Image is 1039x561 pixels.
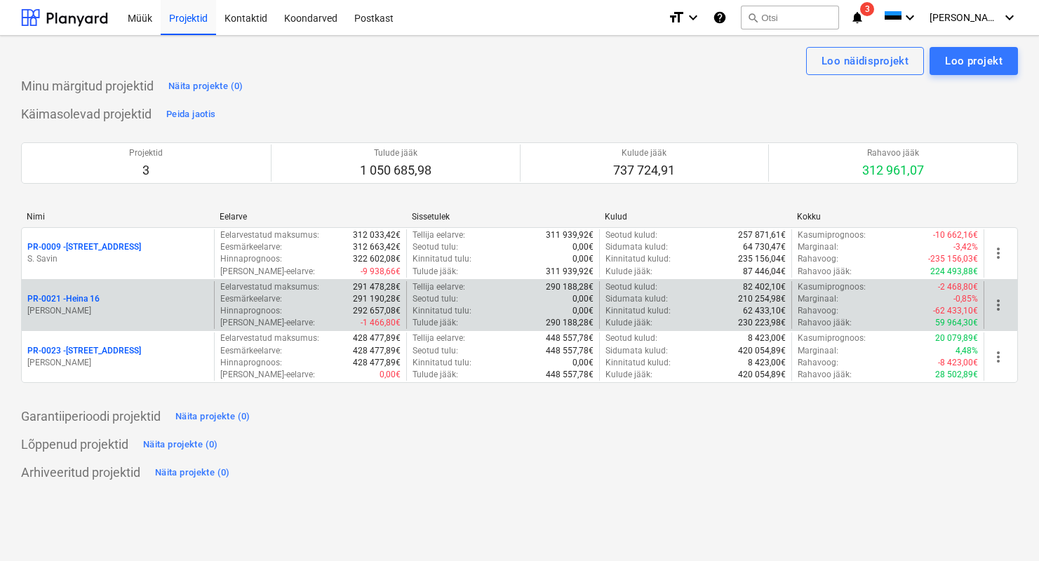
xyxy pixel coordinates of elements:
[605,266,652,278] p: Kulude jääk :
[546,317,594,329] p: 290 188,28€
[220,293,282,305] p: Eesmärkeelarve :
[27,241,208,265] div: PR-0009 -[STREET_ADDRESS]S. Savin
[743,241,786,253] p: 64 730,47€
[935,317,978,329] p: 59 964,30€
[798,281,866,293] p: Kasumiprognoos :
[935,332,978,344] p: 20 079,89€
[27,293,100,305] p: PR-0021 - Heina 16
[220,229,319,241] p: Eelarvestatud maksumus :
[945,52,1003,70] div: Loo projekt
[220,253,282,265] p: Hinnaprognoos :
[21,78,154,95] p: Minu märgitud projektid
[743,305,786,317] p: 62 433,10€
[27,357,208,369] p: [PERSON_NAME]
[27,241,141,253] p: PR-0009 - [STREET_ADDRESS]
[413,369,458,381] p: Tulude jääk :
[605,345,668,357] p: Sidumata kulud :
[953,293,978,305] p: -0,85%
[798,229,866,241] p: Kasumiprognoos :
[798,345,838,357] p: Marginaal :
[175,409,250,425] div: Näita projekte (0)
[572,253,594,265] p: 0,00€
[220,212,401,222] div: Eelarve
[798,332,866,344] p: Kasumiprognoos :
[938,281,978,293] p: -2 468,80€
[990,297,1007,313] span: more_vert
[605,332,657,344] p: Seotud kulud :
[129,147,163,159] p: Projektid
[172,405,254,428] button: Näita projekte (0)
[413,305,471,317] p: Kinnitatud tulu :
[353,293,401,305] p: 291 190,28€
[360,162,431,179] p: 1 050 685,98
[353,345,401,357] p: 428 477,89€
[862,162,924,179] p: 312 961,07
[738,293,786,305] p: 210 254,98€
[935,369,978,381] p: 28 502,89€
[27,345,208,369] div: PR-0023 -[STREET_ADDRESS][PERSON_NAME]
[953,241,978,253] p: -3,42%
[413,332,465,344] p: Tellija eelarve :
[969,494,1039,561] iframe: Chat Widget
[798,369,852,381] p: Rahavoo jääk :
[990,349,1007,365] span: more_vert
[220,266,315,278] p: [PERSON_NAME]-eelarve :
[353,253,401,265] p: 322 602,08€
[605,281,657,293] p: Seotud kulud :
[129,162,163,179] p: 3
[933,305,978,317] p: -62 433,10€
[166,107,215,123] div: Peida jaotis
[572,293,594,305] p: 0,00€
[933,229,978,241] p: -10 662,16€
[220,241,282,253] p: Eesmärkeelarve :
[798,317,852,329] p: Rahavoo jääk :
[165,75,247,97] button: Näita projekte (0)
[143,437,218,453] div: Näita projekte (0)
[546,229,594,241] p: 311 939,92€
[990,245,1007,262] span: more_vert
[163,103,219,126] button: Peida jaotis
[930,266,978,278] p: 224 493,88€
[353,332,401,344] p: 428 477,89€
[361,317,401,329] p: -1 466,80€
[27,212,208,222] div: Nimi
[738,253,786,265] p: 235 156,04€
[353,229,401,241] p: 312 033,42€
[862,147,924,159] p: Rahavoo jääk
[27,305,208,317] p: [PERSON_NAME]
[413,229,465,241] p: Tellija eelarve :
[413,317,458,329] p: Tulude jääk :
[748,357,786,369] p: 8 423,00€
[738,345,786,357] p: 420 054,89€
[798,253,838,265] p: Rahavoog :
[380,369,401,381] p: 0,00€
[220,369,315,381] p: [PERSON_NAME]-eelarve :
[21,436,128,453] p: Lõppenud projektid
[798,293,838,305] p: Marginaal :
[613,162,675,179] p: 737 724,91
[353,281,401,293] p: 291 478,28€
[413,357,471,369] p: Kinnitatud tulu :
[605,212,786,222] div: Kulud
[605,317,652,329] p: Kulude jääk :
[738,369,786,381] p: 420 054,89€
[605,305,671,317] p: Kinnitatud kulud :
[21,408,161,425] p: Garantiiperioodi projektid
[798,266,852,278] p: Rahavoo jääk :
[572,305,594,317] p: 0,00€
[220,305,282,317] p: Hinnaprognoos :
[220,345,282,357] p: Eesmärkeelarve :
[413,293,458,305] p: Seotud tulu :
[220,332,319,344] p: Eelarvestatud maksumus :
[353,305,401,317] p: 292 657,08€
[605,253,671,265] p: Kinnitatud kulud :
[798,305,838,317] p: Rahavoog :
[605,293,668,305] p: Sidumata kulud :
[797,212,979,222] div: Kokku
[168,79,243,95] div: Näita projekte (0)
[155,465,230,481] div: Näita projekte (0)
[27,293,208,317] div: PR-0021 -Heina 16[PERSON_NAME]
[928,253,978,265] p: -235 156,03€
[27,345,141,357] p: PR-0023 - [STREET_ADDRESS]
